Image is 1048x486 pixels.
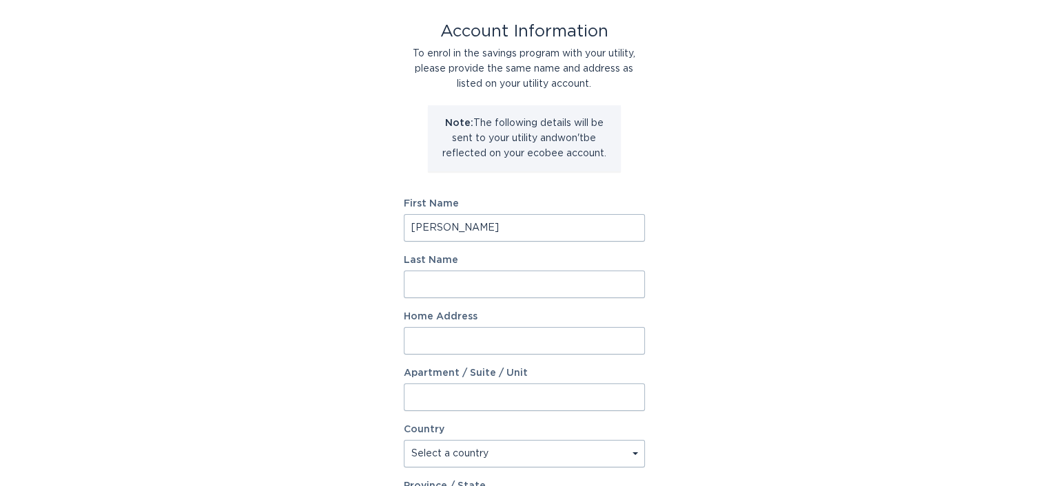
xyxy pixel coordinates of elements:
[404,255,645,265] label: Last Name
[445,118,473,128] strong: Note:
[404,425,444,434] label: Country
[404,368,645,378] label: Apartment / Suite / Unit
[404,24,645,39] div: Account Information
[438,116,610,161] p: The following details will be sent to your utility and won't be reflected on your ecobee account.
[404,46,645,92] div: To enrol in the savings program with your utility, please provide the same name and address as li...
[404,312,645,321] label: Home Address
[404,199,645,209] label: First Name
